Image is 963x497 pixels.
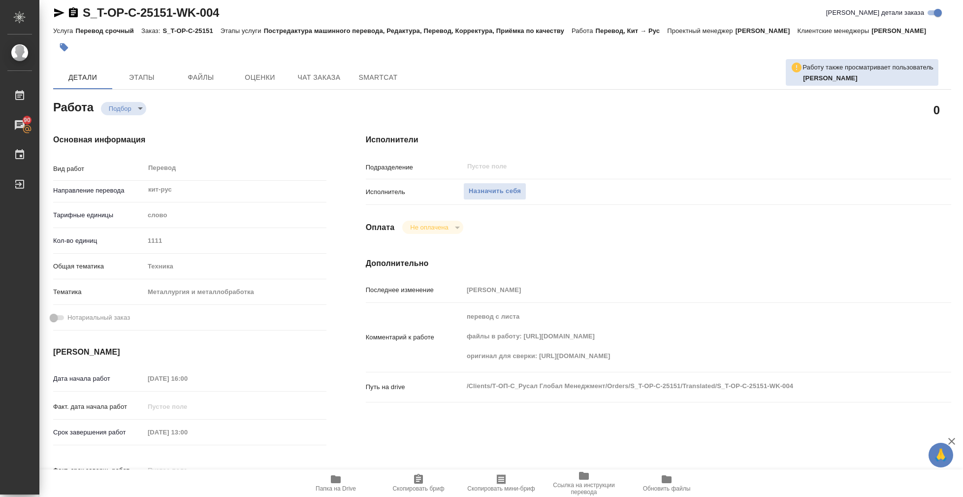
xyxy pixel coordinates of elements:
[53,374,144,384] p: Дата начала работ
[402,221,463,234] div: Подбор
[53,134,326,146] h4: Основная информация
[625,469,708,497] button: Обновить файлы
[366,134,951,146] h4: Исполнители
[144,371,230,386] input: Пустое поле
[59,71,106,84] span: Детали
[53,27,75,34] p: Услуга
[643,485,691,492] span: Обновить файлы
[53,346,326,358] h4: [PERSON_NAME]
[53,236,144,246] p: Кол-во единиц
[118,71,165,84] span: Этапы
[53,98,94,115] h2: Работа
[392,485,444,492] span: Скопировать бриф
[106,104,134,113] button: Подбор
[460,469,543,497] button: Скопировать мини-бриф
[667,27,735,34] p: Проектный менеджер
[469,186,521,197] span: Назначить себя
[366,285,463,295] p: Последнее изменение
[366,163,463,172] p: Подразделение
[366,382,463,392] p: Путь на drive
[463,183,526,200] button: Назначить себя
[933,101,940,118] h2: 0
[53,262,144,271] p: Общая тематика
[596,27,668,34] p: Перевод, Кит → Рус
[101,102,146,115] div: Подбор
[53,164,144,174] p: Вид работ
[67,7,79,19] button: Скопировать ссылку
[177,71,225,84] span: Файлы
[144,284,326,300] div: Металлургия и металлобработка
[221,27,264,34] p: Этапы услуги
[929,443,953,467] button: 🙏
[144,399,230,414] input: Пустое поле
[53,287,144,297] p: Тематика
[53,428,144,437] p: Срок завершения работ
[141,27,162,34] p: Заказ:
[53,36,75,58] button: Добавить тэг
[294,469,377,497] button: Папка на Drive
[144,207,326,224] div: слово
[83,6,219,19] a: S_T-OP-C-25151-WK-004
[144,258,326,275] div: Техника
[67,313,130,323] span: Нотариальный заказ
[463,378,902,395] textarea: /Clients/Т-ОП-С_Русал Глобал Менеджмент/Orders/S_T-OP-C-25151/Translated/S_T-OP-C-25151-WK-004
[466,161,879,172] input: Пустое поле
[572,27,596,34] p: Работа
[543,469,625,497] button: Ссылка на инструкции перевода
[932,445,949,465] span: 🙏
[826,8,924,18] span: [PERSON_NAME] детали заказа
[407,223,451,232] button: Не оплачена
[53,402,144,412] p: Факт. дата начала работ
[463,308,902,364] textarea: перевод с листа файлы в работу: [URL][DOMAIN_NAME] оригинал для сверки: [URL][DOMAIN_NAME]
[162,27,220,34] p: S_T-OP-C-25151
[236,71,284,84] span: Оценки
[802,63,933,72] p: Работу также просматривает пользователь
[366,187,463,197] p: Исполнитель
[144,463,230,477] input: Пустое поле
[53,465,144,475] p: Факт. срок заверш. работ
[871,27,933,34] p: [PERSON_NAME]
[2,113,37,137] a: 90
[316,485,356,492] span: Папка на Drive
[366,332,463,342] p: Комментарий к работе
[354,71,402,84] span: SmartCat
[75,27,141,34] p: Перевод срочный
[144,425,230,439] input: Пустое поле
[548,482,619,496] span: Ссылка на инструкции перевода
[467,485,535,492] span: Скопировать мини-бриф
[264,27,572,34] p: Постредактура машинного перевода, Редактура, Перевод, Корректура, Приёмка по качеству
[53,7,65,19] button: Скопировать ссылку для ЯМессенджера
[736,27,798,34] p: [PERSON_NAME]
[366,258,951,269] h4: Дополнительно
[366,222,395,233] h4: Оплата
[798,27,872,34] p: Клиентские менеджеры
[463,283,902,297] input: Пустое поле
[377,469,460,497] button: Скопировать бриф
[144,233,326,248] input: Пустое поле
[53,210,144,220] p: Тарифные единицы
[295,71,343,84] span: Чат заказа
[53,186,144,196] p: Направление перевода
[18,115,36,125] span: 90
